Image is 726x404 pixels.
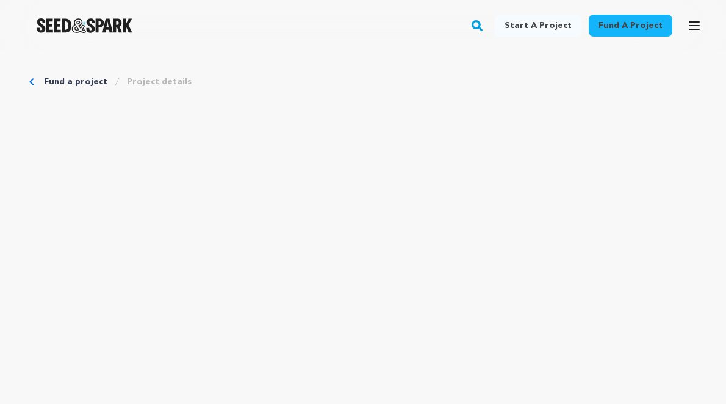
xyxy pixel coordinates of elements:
[589,15,672,37] a: Fund a project
[37,18,132,33] img: Seed&Spark Logo Dark Mode
[127,76,192,88] a: Project details
[44,76,107,88] a: Fund a project
[29,76,697,88] div: Breadcrumb
[37,18,132,33] a: Seed&Spark Homepage
[495,15,581,37] a: Start a project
